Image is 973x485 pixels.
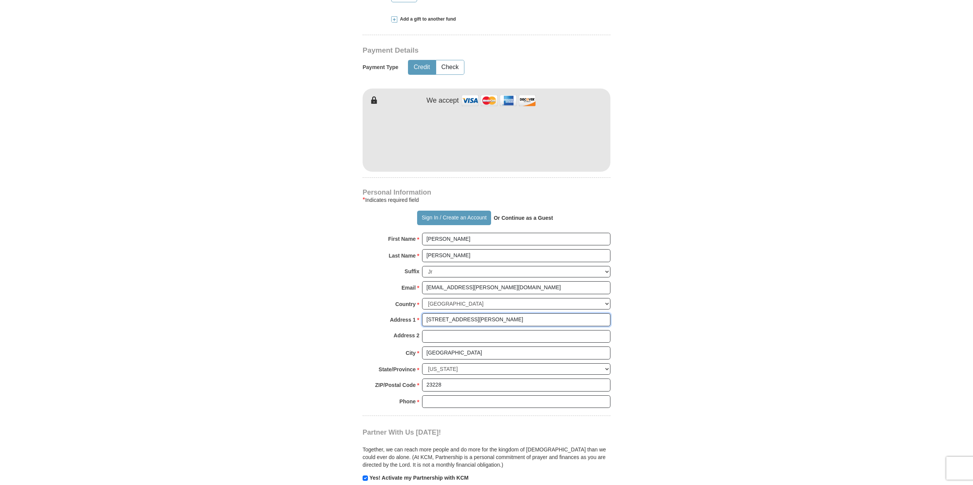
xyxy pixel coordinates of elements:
strong: Address 1 [390,314,416,325]
strong: Country [395,299,416,309]
strong: City [406,348,416,358]
strong: Suffix [405,266,419,277]
strong: Yes! Activate my Partnership with KCM [369,475,469,481]
strong: Email [401,282,416,293]
button: Check [436,60,464,74]
strong: Address 2 [393,330,419,341]
p: Together, we can reach more people and do more for the kingdom of [DEMOGRAPHIC_DATA] than we coul... [363,446,610,469]
strong: Or Continue as a Guest [494,215,553,221]
button: Credit [408,60,435,74]
strong: Last Name [389,250,416,261]
h4: We accept [427,97,459,105]
span: Add a gift to another fund [397,16,456,23]
h5: Payment Type [363,64,398,71]
strong: Phone [400,396,416,407]
h4: Personal Information [363,189,610,195]
strong: First Name [388,234,416,244]
strong: ZIP/Postal Code [375,380,416,390]
img: credit cards accepted [461,92,537,109]
button: Sign In / Create an Account [417,211,491,225]
div: Indicates required field [363,195,610,205]
h3: Payment Details [363,46,557,55]
strong: State/Province [379,364,416,375]
span: Partner With Us [DATE]! [363,429,441,436]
